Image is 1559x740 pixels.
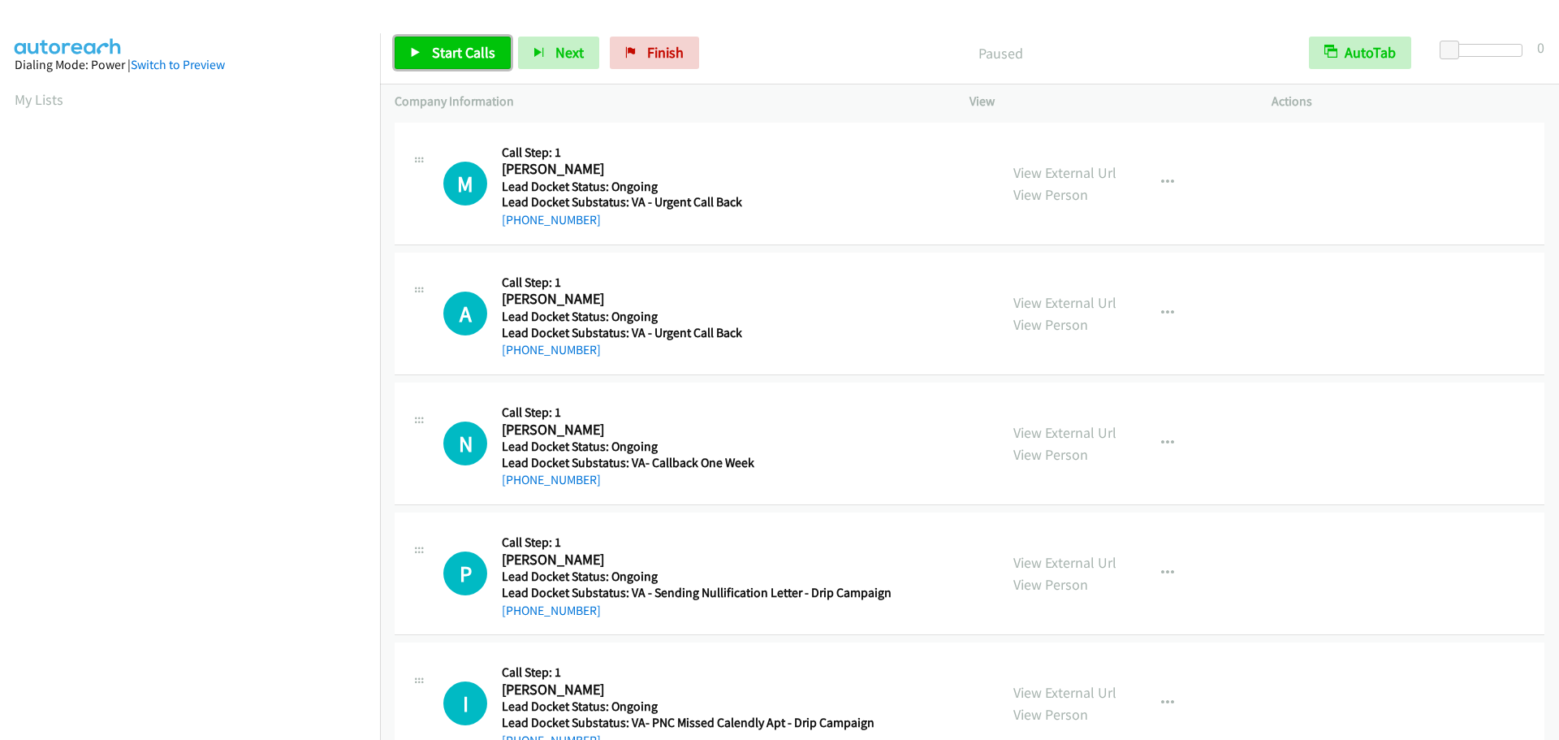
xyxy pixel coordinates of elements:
[502,455,885,471] h5: Lead Docket Substatus: VA- Callback One Week
[502,699,885,715] h5: Lead Docket Status: Ongoing
[502,603,601,618] a: [PHONE_NUMBER]
[443,162,487,206] h1: M
[555,43,584,62] span: Next
[610,37,699,69] a: Finish
[15,55,365,75] div: Dialing Mode: Power |
[502,439,885,455] h5: Lead Docket Status: Ongoing
[970,92,1242,111] p: View
[502,160,885,179] h2: [PERSON_NAME]
[443,552,487,595] div: The call is yet to be attempted
[502,145,885,161] h5: Call Step: 1
[1448,44,1522,57] div: Delay between calls (in seconds)
[443,682,487,725] div: The call is yet to be attempted
[502,275,885,291] h5: Call Step: 1
[518,37,599,69] button: Next
[502,342,601,357] a: [PHONE_NUMBER]
[1013,683,1116,702] a: View External Url
[1013,445,1088,464] a: View Person
[1537,37,1544,58] div: 0
[502,681,885,699] h2: [PERSON_NAME]
[502,472,601,487] a: [PHONE_NUMBER]
[502,569,892,585] h5: Lead Docket Status: Ongoing
[502,212,601,227] a: [PHONE_NUMBER]
[502,179,885,195] h5: Lead Docket Status: Ongoing
[443,682,487,725] h1: I
[502,664,885,681] h5: Call Step: 1
[1013,423,1116,442] a: View External Url
[502,715,885,731] h5: Lead Docket Substatus: VA- PNC Missed Calendly Apt - Drip Campaign
[502,194,885,210] h5: Lead Docket Substatus: VA - Urgent Call Back
[131,57,225,72] a: Switch to Preview
[502,290,885,309] h2: [PERSON_NAME]
[443,422,487,465] div: The call is yet to be attempted
[502,405,885,421] h5: Call Step: 1
[502,551,885,569] h2: [PERSON_NAME]
[1272,92,1544,111] p: Actions
[1013,575,1088,594] a: View Person
[1013,705,1088,724] a: View Person
[502,421,885,439] h2: [PERSON_NAME]
[721,42,1280,64] p: Paused
[1013,315,1088,334] a: View Person
[432,43,495,62] span: Start Calls
[1013,293,1116,312] a: View External Url
[502,309,885,325] h5: Lead Docket Status: Ongoing
[443,292,487,335] div: The call is yet to be attempted
[443,162,487,206] div: The call is yet to be attempted
[1013,163,1116,182] a: View External Url
[443,552,487,595] h1: P
[395,92,940,111] p: Company Information
[1013,553,1116,572] a: View External Url
[395,37,511,69] a: Start Calls
[15,90,63,109] a: My Lists
[502,585,892,601] h5: Lead Docket Substatus: VA - Sending Nullification Letter - Drip Campaign
[443,292,487,335] h1: A
[1013,185,1088,204] a: View Person
[502,534,892,551] h5: Call Step: 1
[443,422,487,465] h1: N
[1309,37,1411,69] button: AutoTab
[647,43,684,62] span: Finish
[502,325,885,341] h5: Lead Docket Substatus: VA - Urgent Call Back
